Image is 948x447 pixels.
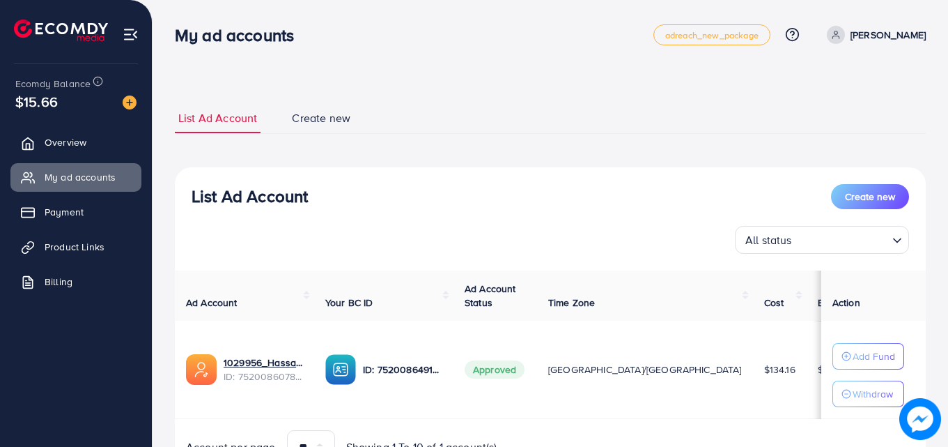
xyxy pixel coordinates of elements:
[178,110,257,126] span: List Ad Account
[743,230,795,250] span: All status
[548,296,595,310] span: Time Zone
[10,163,141,191] a: My ad accounts
[14,20,108,41] img: logo
[845,190,895,204] span: Create new
[123,26,139,43] img: menu
[186,354,217,385] img: ic-ads-acc.e4c84228.svg
[821,26,926,44] a: [PERSON_NAME]
[45,205,84,219] span: Payment
[15,77,91,91] span: Ecomdy Balance
[292,110,350,126] span: Create new
[10,233,141,261] a: Product Links
[764,363,795,377] span: $134.16
[853,348,895,365] p: Add Fund
[123,96,137,109] img: image
[735,226,909,254] div: Search for option
[224,356,303,384] div: <span class='underline'>1029956_Hassam_1750906624197</span></br>7520086078024515591
[45,135,86,149] span: Overview
[10,128,141,156] a: Overview
[45,170,116,184] span: My ad accounts
[832,296,860,310] span: Action
[45,275,72,289] span: Billing
[899,398,941,440] img: image
[224,356,303,370] a: 1029956_Hassam_1750906624197
[831,184,909,209] button: Create new
[548,363,742,377] span: [GEOGRAPHIC_DATA]/[GEOGRAPHIC_DATA]
[10,268,141,296] a: Billing
[175,25,305,45] h3: My ad accounts
[465,282,516,310] span: Ad Account Status
[224,370,303,384] span: ID: 7520086078024515591
[363,361,442,378] p: ID: 7520086491469692945
[465,361,524,379] span: Approved
[832,343,904,370] button: Add Fund
[15,91,58,112] span: $15.66
[192,186,308,206] h3: List Ad Account
[45,240,104,254] span: Product Links
[653,24,770,45] a: adreach_new_package
[853,386,893,402] p: Withdraw
[665,31,759,40] span: adreach_new_package
[186,296,238,310] span: Ad Account
[796,227,887,250] input: Search for option
[764,296,784,310] span: Cost
[325,354,356,385] img: ic-ba-acc.ded83a64.svg
[850,26,926,43] p: [PERSON_NAME]
[10,198,141,226] a: Payment
[832,381,904,407] button: Withdraw
[325,296,373,310] span: Your BC ID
